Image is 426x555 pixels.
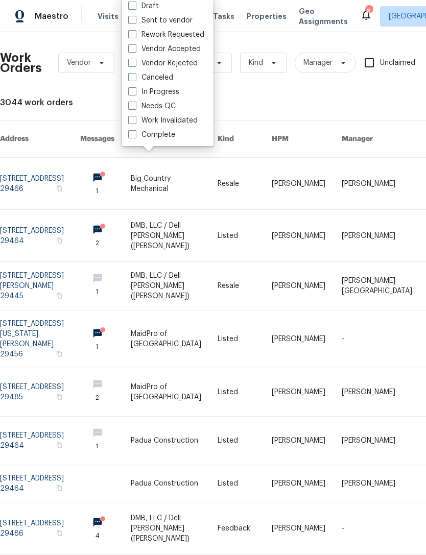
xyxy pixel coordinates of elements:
[249,58,263,68] span: Kind
[334,210,420,262] td: [PERSON_NAME]
[264,368,334,417] td: [PERSON_NAME]
[128,44,201,54] label: Vendor Accepted
[55,236,64,245] button: Copy Address
[247,11,287,21] span: Properties
[55,441,64,450] button: Copy Address
[123,368,209,417] td: MaidPro of [GEOGRAPHIC_DATA]
[209,368,264,417] td: Listed
[55,392,64,401] button: Copy Address
[55,528,64,538] button: Copy Address
[299,6,348,27] span: Geo Assignments
[334,158,420,210] td: [PERSON_NAME]
[334,502,420,554] td: -
[264,502,334,554] td: [PERSON_NAME]
[334,465,420,502] td: [PERSON_NAME]
[334,262,420,310] td: [PERSON_NAME][GEOGRAPHIC_DATA]
[380,58,415,68] span: Unclaimed
[123,502,209,554] td: DMB, LLC / Dell [PERSON_NAME] ([PERSON_NAME])
[123,158,209,210] td: Big Country Mechanical
[209,502,264,554] td: Feedback
[123,310,209,368] td: MaidPro of [GEOGRAPHIC_DATA]
[55,349,64,358] button: Copy Address
[334,120,420,158] th: Manager
[264,310,334,368] td: [PERSON_NAME]
[264,210,334,262] td: [PERSON_NAME]
[264,262,334,310] td: [PERSON_NAME]
[365,6,372,16] div: 8
[209,465,264,502] td: Listed
[128,58,198,68] label: Vendor Rejected
[213,13,234,20] span: Tasks
[55,484,64,493] button: Copy Address
[264,120,334,158] th: HPM
[123,417,209,465] td: Padua Construction
[72,120,123,158] th: Messages
[264,465,334,502] td: [PERSON_NAME]
[123,262,209,310] td: DMB, LLC / Dell [PERSON_NAME] ([PERSON_NAME])
[98,11,119,21] span: Visits
[128,15,193,26] label: Sent to vendor
[128,101,176,111] label: Needs QC
[209,120,264,158] th: Kind
[128,130,175,140] label: Complete
[123,465,209,502] td: Padua Construction
[334,417,420,465] td: [PERSON_NAME]
[264,417,334,465] td: [PERSON_NAME]
[209,417,264,465] td: Listed
[334,310,420,368] td: -
[35,11,68,21] span: Maestro
[209,158,264,210] td: Resale
[334,368,420,417] td: [PERSON_NAME]
[128,87,179,97] label: In Progress
[303,58,333,68] span: Manager
[55,291,64,300] button: Copy Address
[128,30,204,40] label: Rework Requested
[128,73,173,83] label: Canceled
[209,210,264,262] td: Listed
[55,184,64,193] button: Copy Address
[264,158,334,210] td: [PERSON_NAME]
[209,310,264,368] td: Listed
[128,1,159,11] label: Draft
[123,210,209,262] td: DMB, LLC / Dell [PERSON_NAME] ([PERSON_NAME])
[128,115,198,126] label: Work Invalidated
[209,262,264,310] td: Resale
[67,58,91,68] span: Vendor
